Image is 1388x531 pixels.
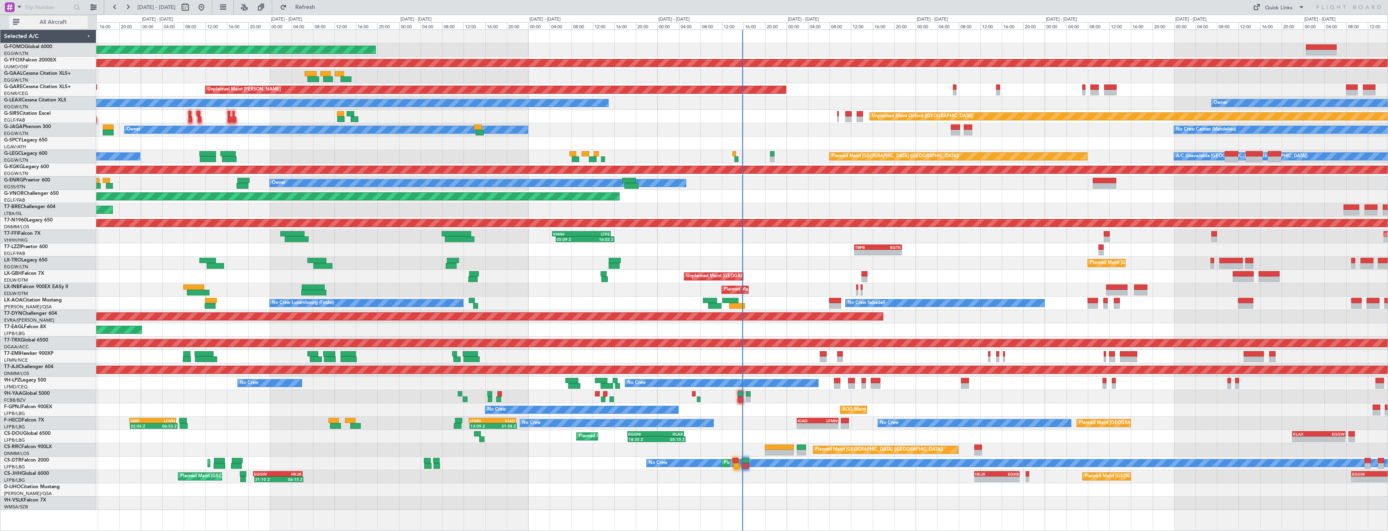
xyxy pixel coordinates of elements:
div: 04:00 [292,22,313,29]
span: T7-BRE [4,204,21,209]
div: EGGW [628,432,656,436]
div: 05:15 Z [657,437,685,442]
div: 00:00 [1303,22,1325,29]
a: EGGW/LTN [4,131,28,137]
div: 08:00 [313,22,334,29]
div: 16:00 [356,22,377,29]
a: LX-GBHFalcon 7X [4,271,44,276]
div: - [997,477,1019,482]
div: Owner [272,177,286,189]
div: [DATE] - [DATE] [142,16,173,23]
div: 12:00 [463,22,485,29]
a: DNMM/LOS [4,224,29,230]
a: G-VNORChallenger 650 [4,191,59,196]
div: [DATE] - [DATE] [1304,16,1335,23]
a: G-ENRGPraetor 600 [4,178,50,183]
div: No Crew [627,377,646,389]
span: 9H-LPZ [4,378,20,383]
span: G-LEGC [4,151,21,156]
a: LFPB/LBG [4,437,25,443]
div: Unplanned Maint [GEOGRAPHIC_DATA] ([GEOGRAPHIC_DATA]) [686,270,819,282]
span: D-IJHO [4,485,21,489]
div: Planned Maint [GEOGRAPHIC_DATA] ([GEOGRAPHIC_DATA]) [180,470,308,483]
div: 20:00 [894,22,916,29]
span: CS-RRC [4,445,21,449]
a: T7-N1960Legacy 650 [4,218,53,223]
div: 00:00 [1174,22,1195,29]
div: 00:00 [916,22,937,29]
a: LFPB/LBG [4,411,25,417]
div: - [798,424,817,428]
div: 08:00 [184,22,205,29]
a: LX-TROLegacy 650 [4,258,47,263]
div: 04:00 [1066,22,1088,29]
div: 04:00 [1195,22,1217,29]
span: All Aircraft [21,19,85,25]
div: 08:00 [1088,22,1109,29]
a: T7-EMIHawker 900XP [4,351,53,356]
span: [DATE] - [DATE] [138,4,176,11]
div: Planned Maint [GEOGRAPHIC_DATA] ([GEOGRAPHIC_DATA]) [832,150,959,162]
div: 20:00 [1153,22,1174,29]
a: LFPB/LBG [4,331,25,337]
div: No Crew [649,457,667,469]
div: - [855,250,878,255]
div: Planned Maint [GEOGRAPHIC_DATA] ([GEOGRAPHIC_DATA]) [815,444,943,456]
span: T7-EMI [4,351,20,356]
span: F-GPNJ [4,405,21,409]
div: 00:00 [787,22,808,29]
a: LFPB/LBG [4,477,25,483]
div: 04:00 [421,22,442,29]
div: - [878,250,901,255]
div: 08:00 [959,22,980,29]
div: 00:00 [657,22,679,29]
a: T7-LZZIPraetor 600 [4,244,48,249]
a: EDLW/DTM [4,277,28,283]
a: T7-EAGLFalcon 8X [4,324,46,329]
div: 21:10 Z [255,477,279,482]
div: 16:00 [227,22,248,29]
span: CS-DTR [4,458,21,463]
a: EGGW/LTN [4,104,28,110]
span: F-HECD [4,418,22,423]
div: 04:00 [550,22,571,29]
div: - [1319,437,1345,442]
div: 20:00 [119,22,141,29]
div: Planned Maint [GEOGRAPHIC_DATA] ([GEOGRAPHIC_DATA]) [579,430,706,442]
div: 00:00 [399,22,421,29]
a: EGGW/LTN [4,264,28,270]
div: Owner [127,124,140,136]
span: G-GARE [4,84,23,89]
div: KIAD [798,418,817,423]
a: G-JAGAPhenom 300 [4,124,51,129]
span: T7-DYN [4,311,22,316]
div: 16:00 [485,22,507,29]
a: F-GPNJFalcon 900EX [4,405,52,409]
div: 00:00 [141,22,162,29]
div: [DATE] - [DATE] [1175,16,1206,23]
div: 08:00 [1346,22,1368,29]
div: 16:00 [1002,22,1023,29]
a: G-FOMOGlobal 6000 [4,44,52,49]
span: G-YFOX [4,58,23,63]
span: T7-FFI [4,231,18,236]
a: CS-JHHGlobal 6000 [4,471,49,476]
div: LTFE [581,232,609,236]
div: HKJK [278,472,302,476]
span: T7-EAGL [4,324,24,329]
a: EGGW/LTN [4,77,28,83]
div: Planned Maint [GEOGRAPHIC_DATA] ([GEOGRAPHIC_DATA]) [1090,257,1217,269]
div: 12:00 [205,22,227,29]
div: [DATE] - [DATE] [271,16,302,23]
div: KLAX [1293,432,1319,436]
span: G-SPCY [4,138,21,143]
a: EGGW/LTN [4,157,28,163]
a: G-LEGCLegacy 600 [4,151,47,156]
a: D-IJHOCitation Mustang [4,485,60,489]
div: EGGW [254,472,278,476]
div: Quick Links [1265,4,1293,12]
span: G-GAAL [4,71,23,76]
a: [PERSON_NAME]/QSA [4,304,52,310]
div: 04:00 [162,22,184,29]
div: EGKB [997,472,1019,476]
